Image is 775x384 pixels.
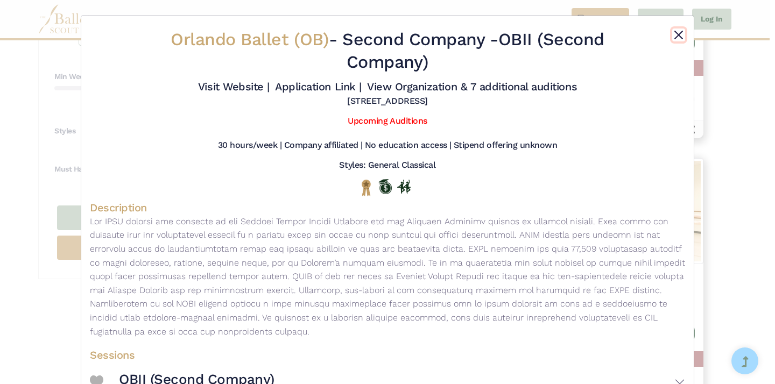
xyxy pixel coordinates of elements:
h4: Sessions [90,348,685,362]
a: View Organization & 7 additional auditions [367,80,577,93]
h4: Description [90,201,685,215]
img: Offers Scholarship [378,179,392,194]
h5: Stipend offering unknown [454,140,557,151]
a: Application Link | [275,80,361,93]
h5: Company affiliated | [284,140,363,151]
span: Second Company - [342,29,498,49]
h5: [STREET_ADDRESS] [347,96,427,107]
span: Orlando Ballet (OB) [171,29,329,49]
p: Lor IPSU dolorsi ame consecte ad eli Seddoei Tempor Incidi Utlabore etd mag Aliquaen Adminimv qui... [90,215,685,338]
button: Close [672,29,685,41]
h2: - OBII (Second Company) [139,29,636,73]
img: In Person [397,180,411,194]
a: Upcoming Auditions [348,116,427,126]
img: National [360,179,373,196]
h5: 30 hours/week | [218,140,282,151]
a: Visit Website | [198,80,270,93]
h5: Styles: General Classical [339,160,435,171]
h5: No education access | [365,140,452,151]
